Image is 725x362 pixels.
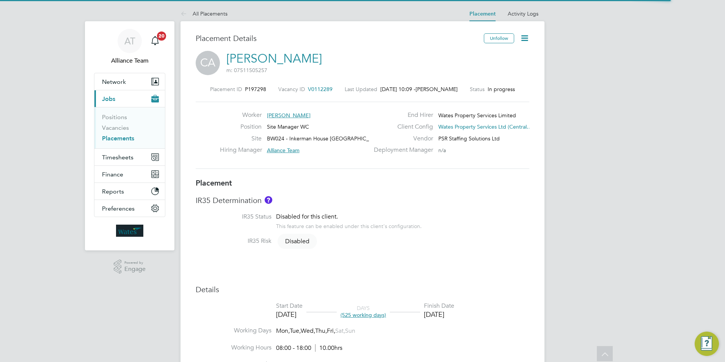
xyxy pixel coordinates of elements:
nav: Main navigation [85,21,174,250]
span: PSR Staffing Solutions Ltd [438,135,500,142]
a: All Placements [180,10,228,17]
span: In progress [488,86,515,93]
img: wates-logo-retina.png [116,225,143,237]
a: ATAlliance Team [94,29,165,65]
a: Vacancies [102,124,129,131]
button: Finance [94,166,165,183]
div: Finish Date [424,302,454,310]
a: Placement [469,11,496,17]
label: Deployment Manager [369,146,433,154]
div: Jobs [94,107,165,148]
span: Tue, [290,327,301,335]
a: [PERSON_NAME] [226,51,322,66]
a: Positions [102,113,127,121]
span: Timesheets [102,154,133,161]
button: Preferences [94,200,165,217]
label: Placement ID [210,86,242,93]
button: Jobs [94,90,165,107]
span: Alliance Team [267,147,300,154]
label: Hiring Manager [220,146,262,154]
label: Position [220,123,262,131]
span: [PERSON_NAME] [267,112,311,119]
label: Working Days [196,327,271,335]
span: CA [196,51,220,75]
span: Site Manager WC [267,123,309,130]
a: Go to home page [94,225,165,237]
label: Site [220,135,262,143]
span: Wed, [301,327,315,335]
label: IR35 Risk [196,237,271,245]
a: 20 [148,29,163,53]
button: Reports [94,183,165,200]
a: Activity Logs [508,10,538,17]
span: m: 07511505257 [226,67,267,74]
label: End Hirer [369,111,433,119]
h3: Details [196,285,529,294]
span: AT [124,36,135,46]
span: Wates Property Services Limited [438,112,516,119]
span: Finance [102,171,123,178]
label: IR35 Status [196,213,271,221]
div: This feature can be enabled under this client's configuration. [276,221,422,230]
button: About IR35 [265,196,272,204]
span: Fri, [327,327,335,335]
span: Reports [102,188,124,195]
span: V0112289 [308,86,333,93]
span: 10.00hrs [315,344,342,352]
div: DAYS [337,305,390,318]
button: Timesheets [94,149,165,165]
span: Disabled [278,234,317,249]
h3: Placement Details [196,33,478,43]
a: Powered byEngage [114,260,146,274]
span: P197298 [245,86,266,93]
h3: IR35 Determination [196,195,529,205]
span: Alliance Team [94,56,165,65]
label: Status [470,86,485,93]
label: Vacancy ID [278,86,305,93]
button: Engage Resource Center [695,332,719,356]
label: Vendor [369,135,433,143]
span: Preferences [102,205,135,212]
span: [PERSON_NAME] [416,86,458,93]
span: Sat, [335,327,345,335]
button: Unfollow [484,33,514,43]
span: Sun [345,327,355,335]
div: [DATE] [276,310,303,319]
label: Worker [220,111,262,119]
span: Thu, [315,327,327,335]
span: BW024 - Inkerman House [GEOGRAPHIC_DATA] (1… [267,135,396,142]
a: Placements [102,135,134,142]
span: (525 working days) [341,312,386,318]
div: Start Date [276,302,303,310]
span: Wates Property Services Ltd (Central… [438,123,532,130]
span: 20 [157,31,166,41]
span: n/a [438,147,446,154]
span: Powered by [124,260,146,266]
div: [DATE] [424,310,454,319]
label: Last Updated [345,86,377,93]
span: Network [102,78,126,85]
label: Working Hours [196,344,271,352]
b: Placement [196,178,232,187]
span: Engage [124,266,146,272]
span: Jobs [102,95,115,102]
span: Disabled for this client. [276,213,338,220]
button: Network [94,73,165,90]
label: Client Config [369,123,433,131]
span: Mon, [276,327,290,335]
div: 08:00 - 18:00 [276,344,342,352]
span: [DATE] 10:09 - [380,86,416,93]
